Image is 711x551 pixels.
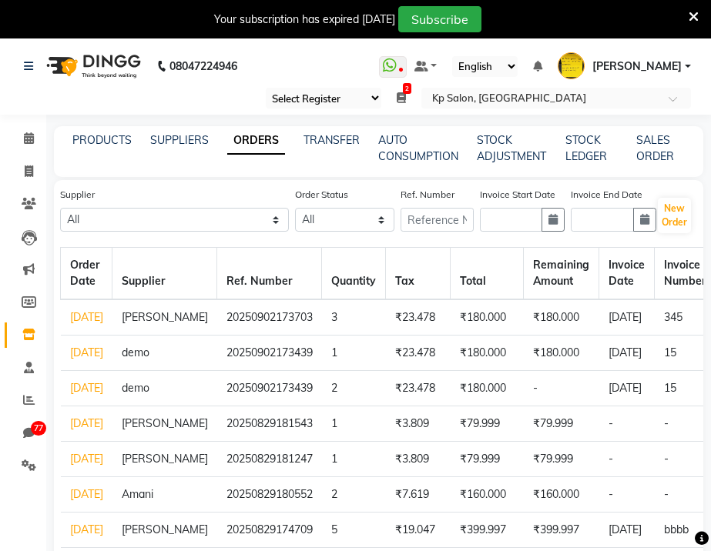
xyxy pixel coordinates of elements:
[322,248,386,300] th: Quantity
[401,188,454,202] label: Ref. Number
[322,477,386,513] td: 2
[217,406,322,442] td: 20250829181543
[451,442,524,477] td: ₹79.999
[386,336,451,371] td: ₹23.478
[70,416,103,430] a: [DATE]
[524,336,599,371] td: ₹180.000
[322,442,386,477] td: 1
[227,127,285,155] a: ORDERS
[524,371,599,406] td: -
[451,477,524,513] td: ₹160.000
[599,513,655,548] td: [DATE]
[217,477,322,513] td: 20250829180552
[480,188,555,202] label: Invoice Start Date
[451,248,524,300] th: Total
[524,248,599,300] th: Remaining Amount
[558,52,585,79] img: Krishna Singh
[403,83,411,94] span: 2
[636,133,674,163] a: SALES ORDER
[664,346,676,359] span: 15
[397,91,406,105] a: 2
[451,299,524,336] td: ₹180.000
[70,346,103,359] a: [DATE]
[451,406,524,442] td: ₹79.999
[524,477,599,513] td: ₹160.000
[386,371,451,406] td: ₹23.478
[72,133,132,147] a: PRODUCTS
[451,513,524,548] td: ₹399.997
[599,371,655,406] td: [DATE]
[599,477,655,513] td: -
[599,248,655,300] th: Invoice Date
[217,442,322,477] td: 20250829181247
[112,406,217,442] td: [PERSON_NAME]
[5,421,42,446] a: 77
[112,371,217,406] td: demo
[169,45,237,88] b: 08047224946
[664,523,689,536] span: bbbb
[378,133,458,163] a: AUTO CONSUMPTION
[386,442,451,477] td: ₹3.809
[217,336,322,371] td: 20250902173439
[322,299,386,336] td: 3
[61,248,112,300] th: Order Date
[401,208,474,232] input: Reference Number
[322,371,386,406] td: 2
[386,477,451,513] td: ₹7.619
[398,6,481,32] button: Subscribe
[322,513,386,548] td: 5
[214,12,395,28] div: Your subscription has expired [DATE]
[322,336,386,371] td: 1
[112,299,217,336] td: [PERSON_NAME]
[451,336,524,371] td: ₹180.000
[664,310,682,324] span: 345
[664,381,676,395] span: 15
[451,371,524,406] td: ₹180.000
[386,406,451,442] td: ₹3.809
[599,442,655,477] td: -
[217,248,322,300] th: Ref. Number
[664,416,669,430] span: -
[70,310,103,324] a: [DATE]
[524,513,599,548] td: ₹399.997
[592,58,682,75] span: [PERSON_NAME]
[112,336,217,371] td: demo
[599,406,655,442] td: -
[304,133,360,147] a: TRANSFER
[112,513,217,548] td: [PERSON_NAME]
[664,487,669,501] span: -
[524,406,599,442] td: ₹79.999
[477,133,546,163] a: STOCK ADJUSTMENT
[217,371,322,406] td: 20250902173439
[150,133,209,147] a: SUPPLIERS
[112,477,217,513] td: Amani
[70,381,103,395] a: [DATE]
[524,299,599,336] td: ₹180.000
[217,513,322,548] td: 20250829174709
[571,188,642,202] label: Invoice End Date
[565,133,607,163] a: STOCK LEDGER
[39,45,145,88] img: logo
[60,188,95,202] label: Supplier
[386,299,451,336] td: ₹23.478
[295,188,348,202] label: Order Status
[112,442,217,477] td: [PERSON_NAME]
[70,523,103,536] a: [DATE]
[322,406,386,442] td: 1
[386,248,451,300] th: Tax
[524,442,599,477] td: ₹79.999
[70,487,103,501] a: [DATE]
[599,299,655,336] td: [DATE]
[658,198,691,233] button: New Order
[599,336,655,371] td: [DATE]
[31,421,46,436] span: 77
[217,299,322,336] td: 20250902173703
[664,452,669,466] span: -
[112,248,217,300] th: Supplier
[70,452,103,466] a: [DATE]
[386,513,451,548] td: ₹19.047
